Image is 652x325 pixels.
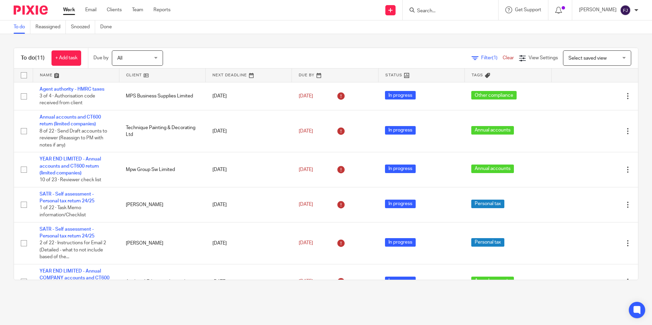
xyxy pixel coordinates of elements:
[206,222,292,264] td: [DATE]
[299,167,313,172] span: [DATE]
[40,192,94,203] a: SATR - Self assessment - Personal tax return 24/25
[568,56,607,61] span: Select saved view
[71,20,95,34] a: Snoozed
[40,129,107,148] span: 8 of 22 · Send Draft accounts to reviewer (Reassign to PM with notes if any)
[529,56,558,60] span: View Settings
[51,50,81,66] a: + Add task
[385,200,416,208] span: In progress
[119,264,205,299] td: Angling 4 Education Limited
[471,91,517,99] span: Other compliance
[35,20,66,34] a: Reassigned
[385,126,416,135] span: In progress
[620,5,631,16] img: svg%3E
[40,94,95,106] span: 3 of 4 · Authorisation code received from client
[385,277,416,285] span: In progress
[206,264,292,299] td: [DATE]
[93,55,108,61] p: Due by
[385,238,416,247] span: In progress
[119,82,205,110] td: MPS Business Supplies Limited
[40,227,94,238] a: SATR - Self assessment - Personal tax return 24/25
[385,91,416,99] span: In progress
[40,115,101,126] a: Annual accounts and CT600 return (limited companies)
[206,187,292,222] td: [DATE]
[206,152,292,187] td: [DATE]
[471,126,514,135] span: Annual accounts
[40,206,86,218] span: 1 of 22 · Task Memo information/Checklist
[132,6,143,13] a: Team
[206,110,292,152] td: [DATE]
[40,87,104,92] a: Agent authority - HMRC taxes
[472,73,483,77] span: Tags
[385,165,416,173] span: In progress
[503,56,514,60] a: Clear
[299,129,313,134] span: [DATE]
[35,55,45,61] span: (11)
[14,5,48,15] img: Pixie
[579,6,617,13] p: [PERSON_NAME]
[119,152,205,187] td: Mpw Group Sw Limited
[21,55,45,62] h1: To do
[40,241,106,260] span: 2 of 22 · Instructions for Email 2 (Detailed - what to not include based of the...
[117,56,122,61] span: All
[119,110,205,152] td: Technique Painting & Decorating Ltd
[40,178,101,183] span: 10 of 23 · Reviewer check list
[471,238,504,247] span: Personal tax
[416,8,478,14] input: Search
[40,269,109,288] a: YEAR END LIMITED - Annual COMPANY accounts and CT600 return
[471,200,504,208] span: Personal tax
[107,6,122,13] a: Clients
[40,157,101,175] a: YEAR END LIMITED - Annual accounts and CT600 return (limited companies)
[299,279,313,284] span: [DATE]
[471,165,514,173] span: Annual accounts
[153,6,171,13] a: Reports
[14,20,30,34] a: To do
[299,202,313,207] span: [DATE]
[119,187,205,222] td: [PERSON_NAME]
[299,241,313,246] span: [DATE]
[299,94,313,98] span: [DATE]
[119,222,205,264] td: [PERSON_NAME]
[471,277,514,285] span: Annual accounts
[100,20,117,34] a: Done
[85,6,97,13] a: Email
[515,7,541,12] span: Get Support
[481,56,503,60] span: Filter
[206,82,292,110] td: [DATE]
[492,56,498,60] span: (1)
[63,6,75,13] a: Work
